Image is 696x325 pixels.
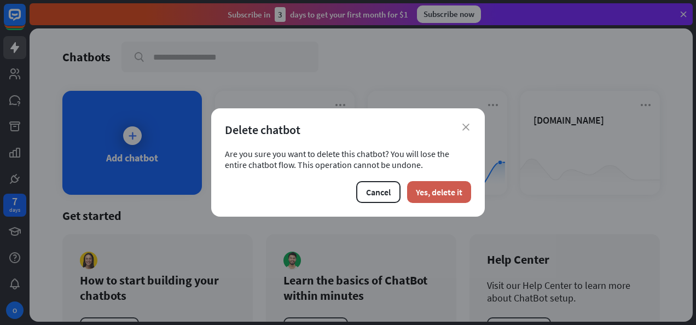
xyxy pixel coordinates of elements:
[225,122,471,137] div: Delete chatbot
[225,148,471,170] div: Are you sure you want to delete this chatbot? You will lose the entire chatbot flow. This operati...
[356,181,401,203] button: Cancel
[9,4,42,37] button: Open LiveChat chat widget
[407,181,471,203] button: Yes, delete it
[462,124,469,131] i: close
